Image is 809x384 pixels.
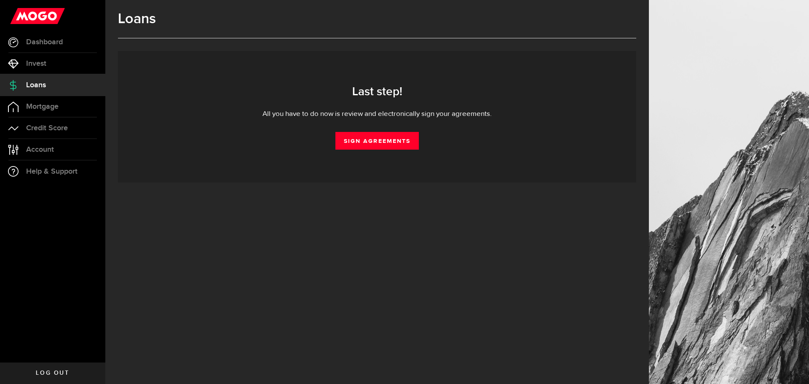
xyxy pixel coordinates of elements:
[131,85,624,99] h3: Last step!
[335,132,419,150] a: Sign Agreements
[26,146,54,153] span: Account
[26,38,63,46] span: Dashboard
[131,109,624,119] div: All you have to do now is review and electronically sign your agreements.
[26,103,59,110] span: Mortgage
[118,11,636,27] h1: Loans
[26,60,46,67] span: Invest
[26,168,78,175] span: Help & Support
[36,370,69,376] span: Log out
[26,124,68,132] span: Credit Score
[26,81,46,89] span: Loans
